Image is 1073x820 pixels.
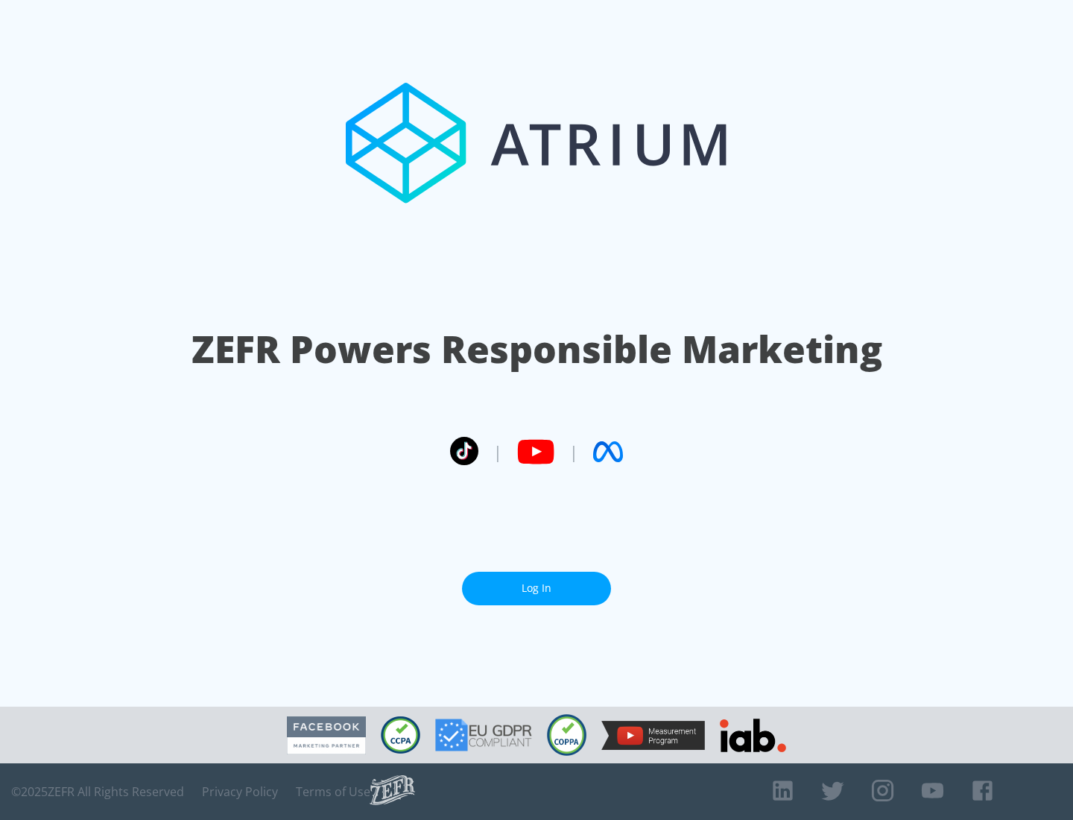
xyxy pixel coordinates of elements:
h1: ZEFR Powers Responsible Marketing [192,324,882,375]
img: YouTube Measurement Program [601,721,705,750]
span: | [493,441,502,463]
span: © 2025 ZEFR All Rights Reserved [11,784,184,799]
img: CCPA Compliant [381,716,420,754]
a: Privacy Policy [202,784,278,799]
img: IAB [720,719,786,752]
span: | [569,441,578,463]
a: Log In [462,572,611,605]
img: COPPA Compliant [547,714,586,756]
a: Terms of Use [296,784,370,799]
img: Facebook Marketing Partner [287,716,366,754]
img: GDPR Compliant [435,719,532,751]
